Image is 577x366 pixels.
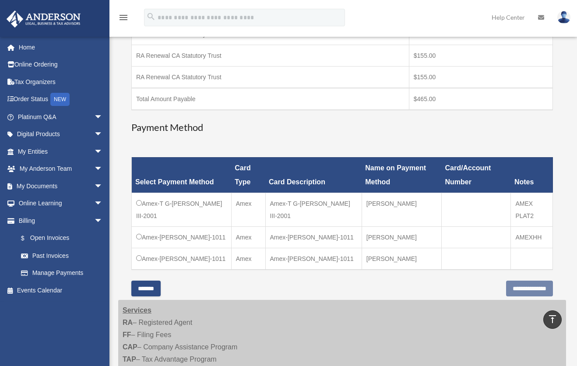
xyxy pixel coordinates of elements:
[132,45,409,67] td: RA Renewal CA Statutory Trust
[511,193,553,226] td: AMEX PLAT2
[362,193,441,226] td: [PERSON_NAME]
[231,226,265,248] td: Amex
[409,67,552,88] td: $155.00
[6,126,116,143] a: Digital Productsarrow_drop_down
[6,160,116,178] a: My Anderson Teamarrow_drop_down
[94,108,112,126] span: arrow_drop_down
[123,319,133,326] strong: RA
[123,306,151,314] strong: Services
[557,11,570,24] img: User Pic
[146,12,156,21] i: search
[265,226,362,248] td: Amex-[PERSON_NAME]-1011
[362,157,441,193] th: Name on Payment Method
[123,355,136,363] strong: TAP
[131,121,553,134] h3: Payment Method
[511,226,553,248] td: AMEXHH
[94,143,112,161] span: arrow_drop_down
[12,229,107,247] a: $Open Invoices
[265,157,362,193] th: Card Description
[94,160,112,178] span: arrow_drop_down
[50,93,70,106] div: NEW
[409,45,552,67] td: $155.00
[94,195,112,213] span: arrow_drop_down
[543,310,562,329] a: vertical_align_top
[132,226,232,248] td: Amex-[PERSON_NAME]-1011
[6,108,116,126] a: Platinum Q&Aarrow_drop_down
[231,248,265,270] td: Amex
[6,73,116,91] a: Tax Organizers
[547,314,558,324] i: vertical_align_top
[6,39,116,56] a: Home
[6,282,116,299] a: Events Calendar
[132,193,232,226] td: Amex-T G-[PERSON_NAME] III-2001
[6,177,116,195] a: My Documentsarrow_drop_down
[94,212,112,230] span: arrow_drop_down
[6,212,112,229] a: Billingarrow_drop_down
[26,233,30,244] span: $
[94,126,112,144] span: arrow_drop_down
[362,248,441,270] td: [PERSON_NAME]
[265,193,362,226] td: Amex-T G-[PERSON_NAME] III-2001
[6,91,116,109] a: Order StatusNEW
[511,157,553,193] th: Notes
[265,248,362,270] td: Amex-[PERSON_NAME]-1011
[132,157,232,193] th: Select Payment Method
[6,56,116,74] a: Online Ordering
[118,12,129,23] i: menu
[132,67,409,88] td: RA Renewal CA Statutory Trust
[132,88,409,110] td: Total Amount Payable
[442,157,511,193] th: Card/Account Number
[409,88,552,110] td: $465.00
[6,195,116,212] a: Online Learningarrow_drop_down
[118,15,129,23] a: menu
[123,331,131,338] strong: FF
[12,247,112,264] a: Past Invoices
[231,193,265,226] td: Amex
[362,226,441,248] td: [PERSON_NAME]
[6,143,116,160] a: My Entitiesarrow_drop_down
[123,343,137,351] strong: CAP
[12,264,112,282] a: Manage Payments
[231,157,265,193] th: Card Type
[94,177,112,195] span: arrow_drop_down
[4,11,83,28] img: Anderson Advisors Platinum Portal
[132,248,232,270] td: Amex-[PERSON_NAME]-1011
